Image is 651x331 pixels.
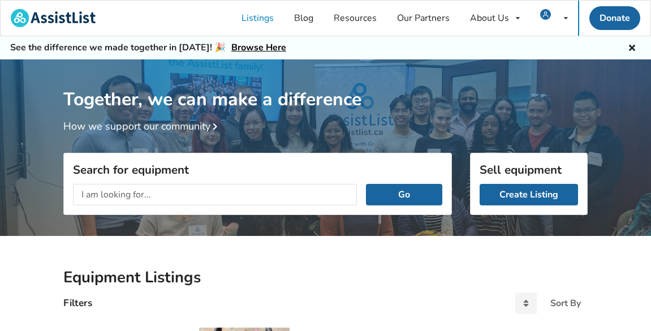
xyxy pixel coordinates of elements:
[63,296,92,309] h4: Filters
[387,1,460,36] a: Our Partners
[73,162,442,177] h3: Search for equipment
[470,14,509,23] div: About Us
[11,9,96,27] img: assistlist-logo
[480,162,578,177] h3: Sell equipment
[231,1,284,36] a: Listings
[366,184,442,205] button: Go
[550,299,581,308] div: Sort By
[73,184,357,205] input: I am looking for...
[10,42,286,54] h5: See the difference we made together in [DATE]! 🎉
[63,119,222,133] a: How we support our community
[589,6,640,30] a: Donate
[540,9,551,20] img: user icon
[284,1,324,36] a: Blog
[480,184,578,205] a: Create Listing
[231,41,286,54] a: Browse Here
[324,1,387,36] a: Resources
[63,268,588,287] h2: Equipment Listings
[63,59,588,111] h1: Together, we can make a difference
